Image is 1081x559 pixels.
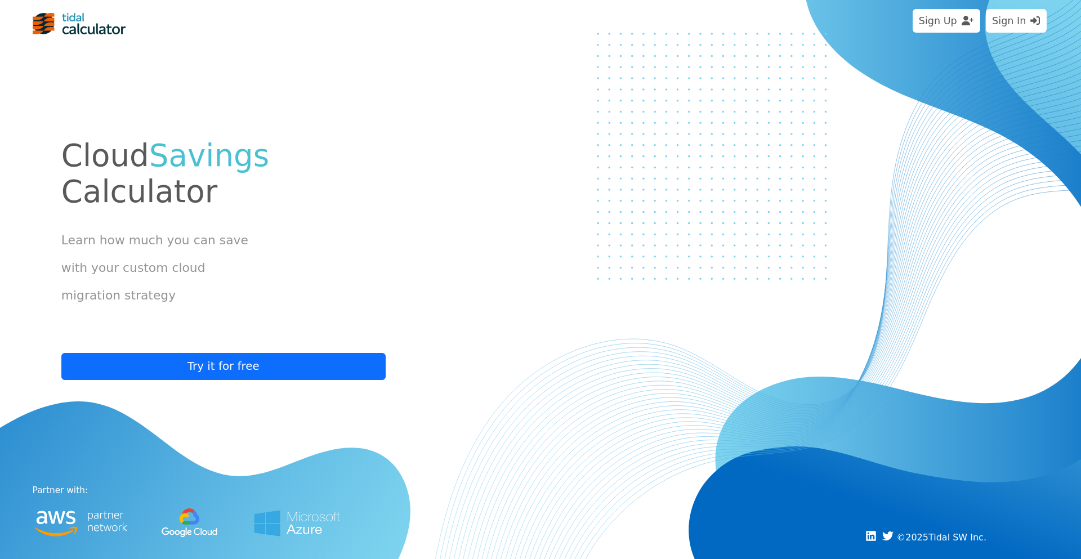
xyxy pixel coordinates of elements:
[149,137,269,173] div: Savings
[61,137,386,209] h1: Cloud Calculator
[243,497,351,550] img: Microsoft Azure's logo
[61,353,386,380] button: Try it for free
[863,538,879,548] a: linkedin
[61,231,386,250] p: Learn how much you can save
[61,287,386,305] p: migration strategy
[61,259,386,278] p: with your custom cloud
[27,484,534,497] div: Partner with:
[135,497,243,550] img: Google Cloud's logo
[33,6,238,41] a: home
[913,9,980,33] button: Sign Up
[27,497,135,550] img: Amazon Web Services' Logo
[986,9,1047,33] button: Sign In
[879,538,896,548] a: twitter
[896,531,986,544] span: © 2025 Tidal SW Inc.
